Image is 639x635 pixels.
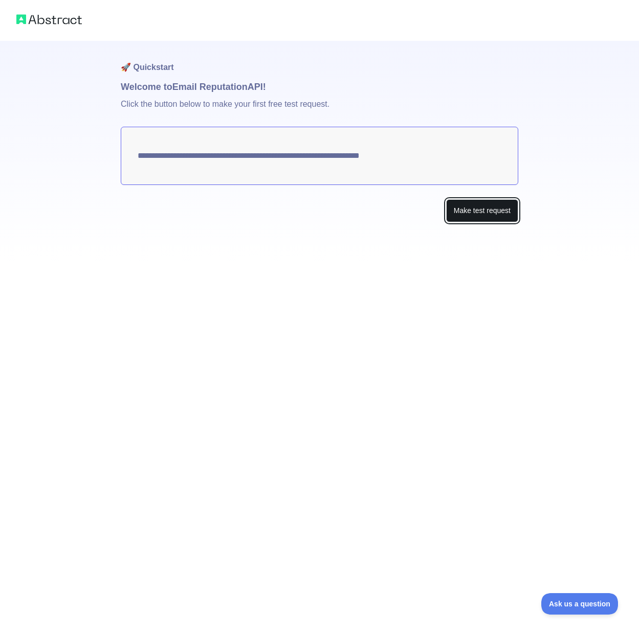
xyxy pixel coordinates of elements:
p: Click the button below to make your first free test request. [121,94,518,127]
button: Make test request [446,199,518,222]
img: Abstract logo [16,12,82,27]
h1: Welcome to Email Reputation API! [121,80,518,94]
h1: 🚀 Quickstart [121,41,518,80]
iframe: Toggle Customer Support [541,593,619,615]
